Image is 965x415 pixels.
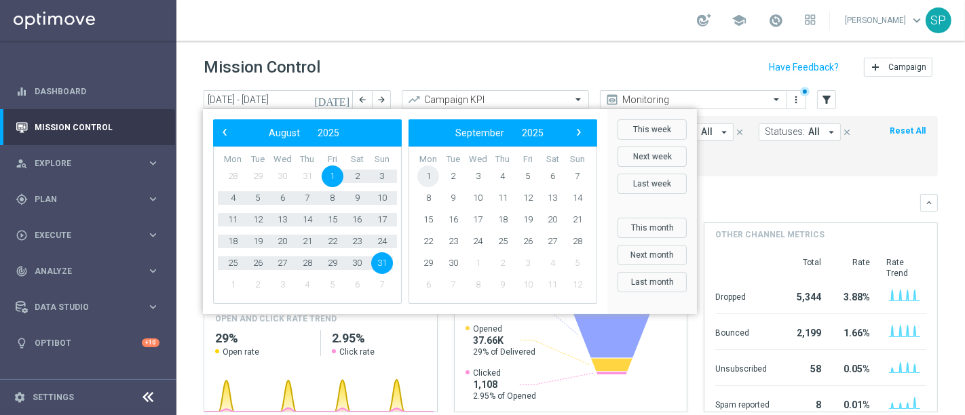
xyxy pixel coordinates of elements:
[442,165,464,187] span: 2
[542,209,563,231] span: 20
[416,154,441,165] th: weekday
[417,252,439,274] span: 29
[473,323,535,334] span: Opened
[297,274,318,296] span: 4
[442,187,464,209] span: 9
[216,124,392,142] bs-datepicker-navigation-view: ​ ​ ​
[473,391,536,401] span: 2.95% of Opened
[15,266,160,277] button: track_changes Analyze keyboard_arrow_right
[467,165,489,187] span: 3
[924,198,934,207] i: keyboard_arrow_down
[15,302,160,313] div: Data Studio keyboard_arrow_right
[215,330,309,347] h2: 29%
[618,119,687,140] button: This week
[297,187,318,209] span: 7
[16,157,147,170] div: Explore
[517,187,539,209] span: 12
[618,174,687,194] button: Last week
[247,231,269,252] span: 19
[271,274,293,296] span: 3
[417,165,439,187] span: 1
[16,73,159,109] div: Dashboard
[142,338,159,347] div: +10
[222,231,244,252] span: 18
[346,274,368,296] span: 6
[412,124,587,142] bs-datepicker-navigation-view: ​ ​ ​
[16,301,147,313] div: Data Studio
[322,274,343,296] span: 5
[371,187,393,209] span: 10
[837,285,870,307] div: 3.88%
[447,124,513,142] button: September
[15,122,160,133] button: Mission Control
[467,187,489,209] span: 10
[864,58,932,77] button: add Campaign
[260,124,309,142] button: August
[517,252,539,274] span: 3
[35,195,147,203] span: Plan
[16,85,28,98] i: equalizer
[16,229,147,241] div: Execute
[215,313,337,325] h4: OPEN AND CLICK RATE TREND
[473,347,535,357] span: 29% of Delivered
[222,187,244,209] span: 4
[817,90,836,109] button: filter_alt
[204,58,320,77] h1: Mission Control
[353,90,372,109] button: arrow_back
[786,285,821,307] div: 5,344
[322,209,343,231] span: 15
[618,272,687,292] button: Last month
[567,209,588,231] span: 21
[222,274,244,296] span: 1
[271,231,293,252] span: 20
[320,154,345,165] th: weekday
[886,257,926,279] div: Rate Trend
[271,187,293,209] span: 6
[837,357,870,378] div: 0.05%
[221,154,246,165] th: weekday
[297,165,318,187] span: 31
[718,126,730,138] i: arrow_drop_down
[441,154,466,165] th: weekday
[734,125,746,140] button: close
[371,274,393,296] span: 7
[16,229,28,241] i: play_circle_outline
[332,330,426,347] h2: 2.95%
[16,337,28,349] i: lightbulb
[35,303,147,311] span: Data Studio
[35,73,159,109] a: Dashboard
[808,126,820,138] span: All
[926,7,951,33] div: SP
[371,231,393,252] span: 24
[825,126,837,138] i: arrow_drop_down
[517,231,539,252] span: 26
[567,252,588,274] span: 5
[732,13,746,28] span: school
[372,90,391,109] button: arrow_forward
[222,209,244,231] span: 11
[492,209,514,231] span: 18
[715,357,770,378] div: Unsubscribed
[600,90,787,109] ng-select: Monitoring
[765,126,805,138] span: Statuses:
[15,230,160,241] button: play_circle_outline Execute keyboard_arrow_right
[247,274,269,296] span: 2
[402,90,589,109] ng-select: Campaign KPI
[269,127,300,138] span: August
[247,252,269,274] span: 26
[790,92,803,108] button: more_vert
[16,157,28,170] i: person_search
[715,229,825,241] h4: Other channel metrics
[322,252,343,274] span: 29
[35,231,147,239] span: Execute
[417,187,439,209] span: 8
[837,257,870,279] div: Rate
[346,187,368,209] span: 9
[442,274,464,296] span: 7
[542,187,563,209] span: 13
[223,347,259,357] span: Open rate
[540,154,565,165] th: weekday
[16,325,159,361] div: Optibot
[147,264,159,277] i: keyboard_arrow_right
